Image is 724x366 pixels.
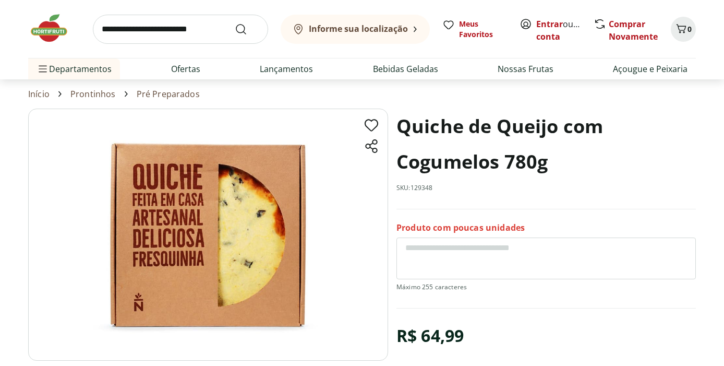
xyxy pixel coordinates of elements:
[28,89,50,99] a: Início
[396,109,696,180] h1: Quiche de Queijo com Cogumelos 780g
[28,13,80,44] img: Hortifruti
[459,19,507,40] span: Meus Favoritos
[28,109,388,361] img: Principal
[70,89,116,99] a: Prontinhos
[613,63,687,75] a: Açougue e Peixaria
[373,63,438,75] a: Bebidas Geladas
[235,23,260,36] button: Submit Search
[536,18,563,30] a: Entrar
[137,89,200,99] a: Pré Preparados
[37,56,49,81] button: Menu
[281,15,430,44] button: Informe sua localização
[609,18,658,42] a: Comprar Novamente
[171,63,200,75] a: Ofertas
[396,184,433,192] p: SKU: 129348
[396,321,464,350] div: R$ 64,99
[396,222,525,233] p: Produto com poucas unidades
[260,63,313,75] a: Lançamentos
[687,24,692,34] span: 0
[93,15,268,44] input: search
[536,18,594,42] a: Criar conta
[498,63,553,75] a: Nossas Frutas
[309,23,408,34] b: Informe sua localização
[536,18,583,43] span: ou
[671,17,696,42] button: Carrinho
[37,56,112,81] span: Departamentos
[442,19,507,40] a: Meus Favoritos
